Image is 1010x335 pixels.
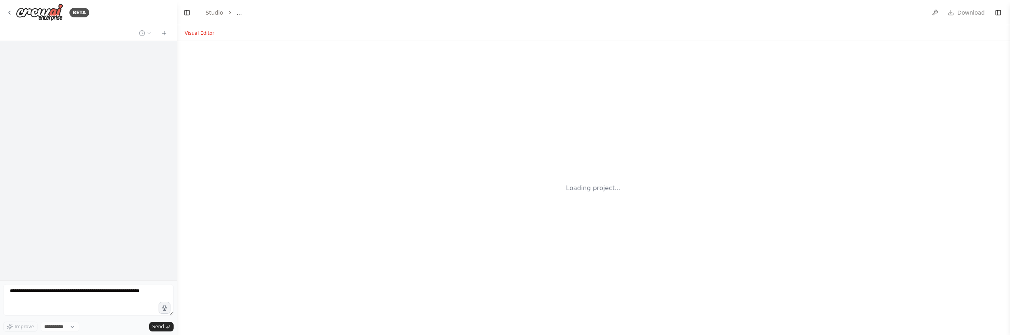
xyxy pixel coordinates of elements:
[237,9,242,17] span: ...
[152,324,164,330] span: Send
[181,7,193,18] button: Hide left sidebar
[69,8,89,17] div: BETA
[136,28,155,38] button: Switch to previous chat
[3,322,37,332] button: Improve
[16,4,63,21] img: Logo
[566,183,621,193] div: Loading project...
[15,324,34,330] span: Improve
[206,9,223,16] a: Studio
[180,28,219,38] button: Visual Editor
[993,7,1004,18] button: Show right sidebar
[158,28,170,38] button: Start a new chat
[206,9,242,17] nav: breadcrumb
[149,322,174,331] button: Send
[159,302,170,314] button: Click to speak your automation idea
